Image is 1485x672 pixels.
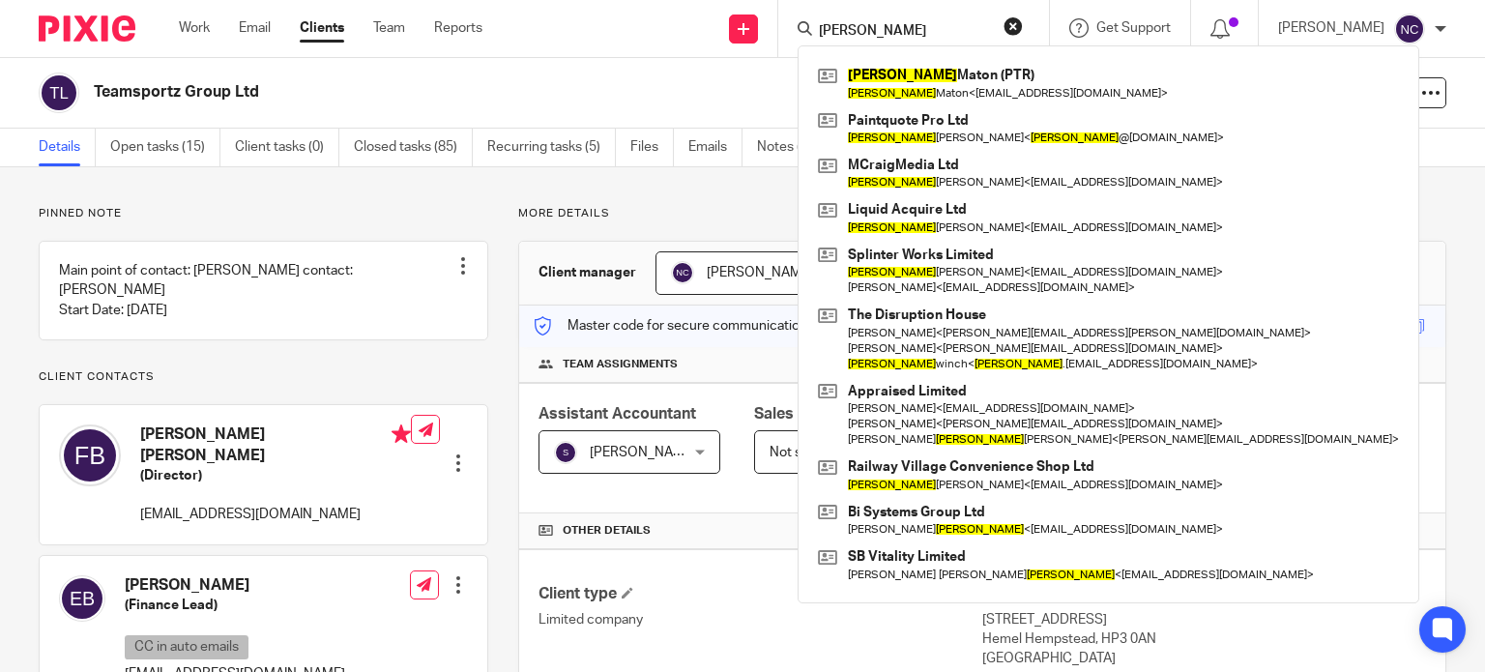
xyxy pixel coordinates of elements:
[754,406,850,422] span: Sales Person
[354,129,473,166] a: Closed tasks (85)
[534,316,867,336] p: Master code for secure communications and files
[373,18,405,38] a: Team
[982,610,1426,629] p: [STREET_ADDRESS]
[59,424,121,486] img: svg%3E
[39,15,135,42] img: Pixie
[487,129,616,166] a: Recurring tasks (5)
[563,523,651,539] span: Other details
[39,129,96,166] a: Details
[39,206,488,221] p: Pinned note
[1096,21,1171,35] span: Get Support
[590,446,719,459] span: [PERSON_NAME] K V
[671,261,694,284] img: svg%3E
[239,18,271,38] a: Email
[770,446,848,459] span: Not selected
[539,610,982,629] p: Limited company
[235,129,339,166] a: Client tasks (0)
[982,629,1426,649] p: Hemel Hempstead, HP3 0AN
[140,424,411,466] h4: [PERSON_NAME] [PERSON_NAME]
[630,129,674,166] a: Files
[94,82,966,102] h2: Teamsportz Group Ltd
[140,466,411,485] h5: (Director)
[125,635,248,659] p: CC in auto emails
[125,575,345,596] h4: [PERSON_NAME]
[563,357,678,372] span: Team assignments
[539,584,982,604] h4: Client type
[300,18,344,38] a: Clients
[1394,14,1425,44] img: svg%3E
[125,596,345,615] h5: (Finance Lead)
[140,505,411,524] p: [EMAIL_ADDRESS][DOMAIN_NAME]
[539,406,696,422] span: Assistant Accountant
[434,18,482,38] a: Reports
[1278,18,1384,38] p: [PERSON_NAME]
[688,129,742,166] a: Emails
[110,129,220,166] a: Open tasks (15)
[518,206,1446,221] p: More details
[1004,16,1023,36] button: Clear
[554,441,577,464] img: svg%3E
[707,266,813,279] span: [PERSON_NAME]
[817,23,991,41] input: Search
[757,129,828,166] a: Notes (3)
[39,73,79,113] img: svg%3E
[539,263,636,282] h3: Client manager
[982,649,1426,668] p: [GEOGRAPHIC_DATA]
[39,369,488,385] p: Client contacts
[179,18,210,38] a: Work
[392,424,411,444] i: Primary
[59,575,105,622] img: svg%3E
